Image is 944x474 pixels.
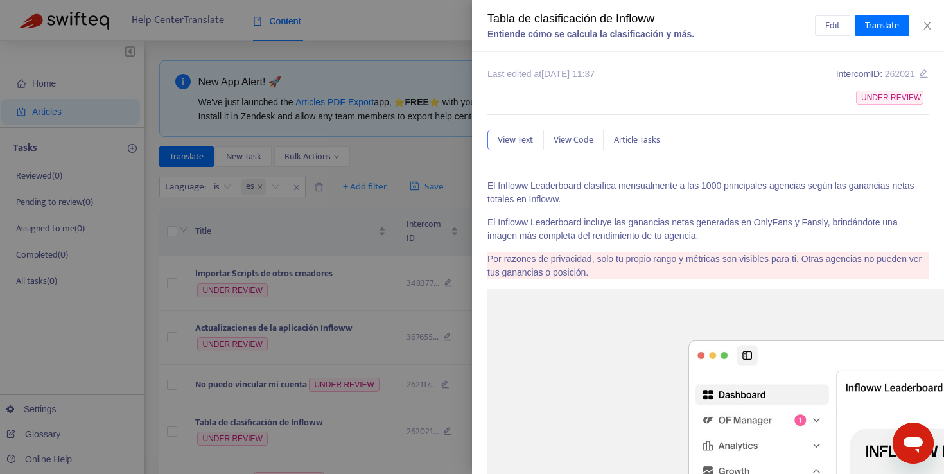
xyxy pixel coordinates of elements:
[487,10,815,28] div: Tabla de clasificación de Infloww
[865,19,899,33] span: Translate
[543,130,604,150] button: View Code
[836,67,929,81] div: Intercom ID:
[554,133,593,147] span: View Code
[498,133,533,147] span: View Text
[815,15,850,36] button: Edit
[855,15,909,36] button: Translate
[918,20,936,32] button: Close
[604,130,670,150] button: Article Tasks
[487,216,929,243] p: El Infloww Leaderboard incluye las ganancias netas generadas en OnlyFans y Fansly, brindándote un...
[922,21,932,31] span: close
[487,179,929,206] p: El Infloww Leaderboard clasifica mensualmente a las 1000 principales agencias según las ganancias...
[487,67,595,81] div: Last edited at [DATE] 11:37
[487,252,929,279] p: Por razones de privacidad, solo tu propio rango y métricas son visibles para ti. Otras agencias n...
[614,133,660,147] span: Article Tasks
[487,28,815,41] div: Entiende cómo se calcula la clasificación y más.
[825,19,840,33] span: Edit
[487,130,543,150] button: View Text
[893,423,934,464] iframe: Button to launch messaging window
[885,69,915,79] span: 262021
[856,91,923,105] span: UNDER REVIEW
